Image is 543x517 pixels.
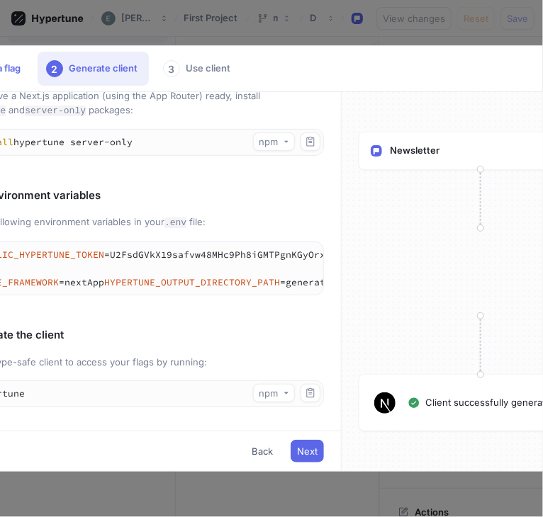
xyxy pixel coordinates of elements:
code: server-only [25,106,86,116]
div: Use client [155,52,242,86]
button: Back [245,440,279,462]
code: .env [164,217,186,228]
button: npm [253,132,295,151]
div: npm [259,136,278,148]
span: Back [252,447,273,455]
button: Next [291,440,324,462]
div: 2 [46,60,63,77]
span: Next [297,447,318,455]
div: 3 [163,60,180,77]
button: npm [253,384,295,402]
img: Next Logo [374,392,396,414]
div: npm [259,387,278,399]
p: Newsletter [391,144,440,158]
div: Generate client [38,52,149,86]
